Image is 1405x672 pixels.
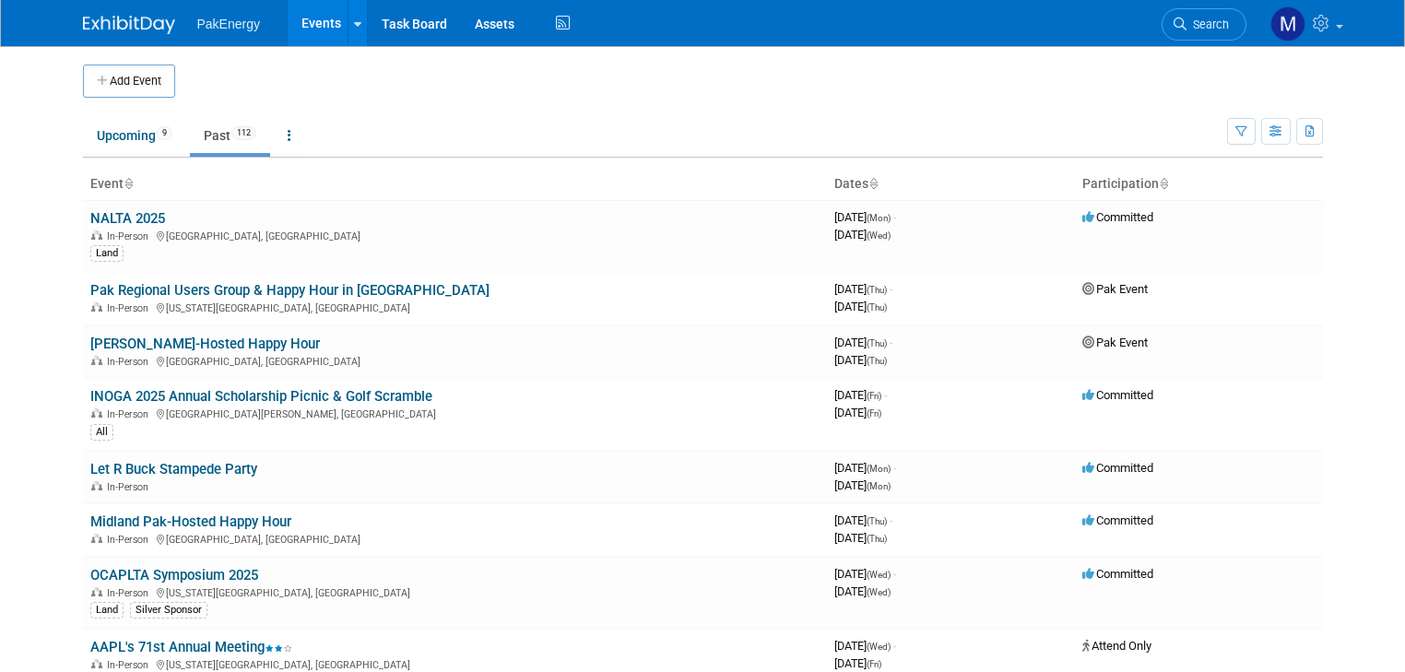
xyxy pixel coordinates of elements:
span: Committed [1082,388,1153,402]
img: In-Person Event [91,534,102,543]
span: (Fri) [867,391,881,401]
a: [PERSON_NAME]-Hosted Happy Hour [90,336,320,352]
span: - [890,282,892,296]
th: Dates [827,169,1075,200]
span: (Fri) [867,408,881,419]
span: [DATE] [834,513,892,527]
span: (Mon) [867,464,891,474]
span: - [890,336,892,349]
a: INOGA 2025 Annual Scholarship Picnic & Golf Scramble [90,388,432,405]
span: [DATE] [834,210,896,224]
img: In-Person Event [91,230,102,240]
span: [DATE] [834,300,887,313]
a: Pak Regional Users Group & Happy Hour in [GEOGRAPHIC_DATA] [90,282,490,299]
img: Mary Walker [1270,6,1305,41]
span: 9 [157,126,172,140]
span: PakEnergy [197,17,260,31]
span: [DATE] [834,388,887,402]
span: [DATE] [834,639,896,653]
span: Pak Event [1082,336,1148,349]
a: NALTA 2025 [90,210,165,227]
a: Sort by Start Date [868,176,878,191]
th: Event [83,169,827,200]
span: In-Person [107,587,154,599]
span: [DATE] [834,584,891,598]
span: - [890,513,892,527]
img: In-Person Event [91,659,102,668]
span: (Thu) [867,516,887,526]
a: Sort by Participation Type [1159,176,1168,191]
span: (Fri) [867,659,881,669]
span: Committed [1082,210,1153,224]
span: (Wed) [867,570,891,580]
div: Silver Sponsor [130,602,207,619]
span: [DATE] [834,406,881,419]
span: (Wed) [867,230,891,241]
span: Attend Only [1082,639,1151,653]
span: Committed [1082,461,1153,475]
span: In-Person [107,356,154,368]
div: [GEOGRAPHIC_DATA], [GEOGRAPHIC_DATA] [90,228,820,242]
a: Upcoming9 [83,118,186,153]
a: Sort by Event Name [124,176,133,191]
img: In-Person Event [91,587,102,596]
div: Land [90,602,124,619]
img: ExhibitDay [83,16,175,34]
div: [GEOGRAPHIC_DATA][PERSON_NAME], [GEOGRAPHIC_DATA] [90,406,820,420]
span: [DATE] [834,336,892,349]
span: In-Person [107,534,154,546]
a: Let R Buck Stampede Party [90,461,257,477]
span: [DATE] [834,353,887,367]
span: In-Person [107,302,154,314]
span: In-Person [107,408,154,420]
a: OCAPLTA Symposium 2025 [90,567,258,584]
span: 112 [231,126,256,140]
span: (Mon) [867,213,891,223]
span: Search [1187,18,1229,31]
a: Search [1162,8,1246,41]
div: [US_STATE][GEOGRAPHIC_DATA], [GEOGRAPHIC_DATA] [90,656,820,671]
img: In-Person Event [91,408,102,418]
span: [DATE] [834,461,896,475]
span: [DATE] [834,478,891,492]
img: In-Person Event [91,302,102,312]
span: (Wed) [867,642,891,652]
div: [GEOGRAPHIC_DATA], [GEOGRAPHIC_DATA] [90,353,820,368]
div: [US_STATE][GEOGRAPHIC_DATA], [GEOGRAPHIC_DATA] [90,300,820,314]
span: [DATE] [834,531,887,545]
span: Committed [1082,567,1153,581]
span: [DATE] [834,567,896,581]
span: - [893,210,896,224]
span: (Wed) [867,587,891,597]
span: - [884,388,887,402]
span: (Thu) [867,534,887,544]
div: All [90,424,113,441]
a: Past112 [190,118,270,153]
a: Midland Pak-Hosted Happy Hour [90,513,291,530]
span: - [893,461,896,475]
span: - [893,639,896,653]
span: Committed [1082,513,1153,527]
span: Pak Event [1082,282,1148,296]
span: In-Person [107,659,154,671]
span: [DATE] [834,656,881,670]
th: Participation [1075,169,1323,200]
span: (Thu) [867,285,887,295]
div: Land [90,245,124,262]
span: In-Person [107,230,154,242]
span: In-Person [107,481,154,493]
span: [DATE] [834,282,892,296]
span: - [893,567,896,581]
img: In-Person Event [91,481,102,490]
span: (Thu) [867,356,887,366]
img: In-Person Event [91,356,102,365]
a: AAPL's 71st Annual Meeting [90,639,292,655]
div: [US_STATE][GEOGRAPHIC_DATA], [GEOGRAPHIC_DATA] [90,584,820,599]
div: [GEOGRAPHIC_DATA], [GEOGRAPHIC_DATA] [90,531,820,546]
span: (Thu) [867,338,887,348]
button: Add Event [83,65,175,98]
span: (Thu) [867,302,887,312]
span: [DATE] [834,228,891,242]
span: (Mon) [867,481,891,491]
